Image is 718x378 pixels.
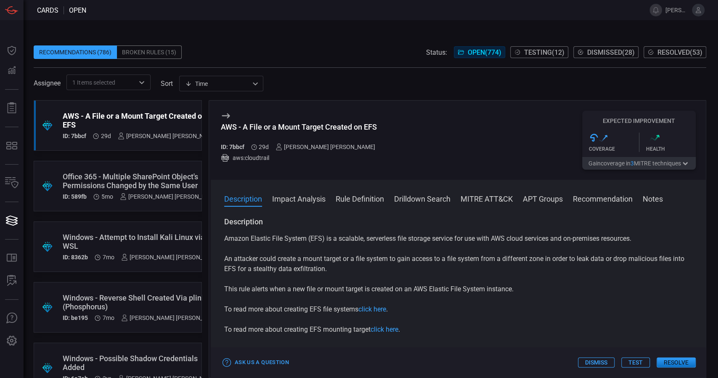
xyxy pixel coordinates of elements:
[394,193,450,203] button: Drilldown Search
[573,193,633,203] button: Recommendation
[2,331,22,351] button: Preferences
[63,133,86,139] h5: ID: 7bbcf
[336,193,384,203] button: Rule Definition
[120,193,220,200] div: [PERSON_NAME] [PERSON_NAME]
[2,308,22,328] button: Ask Us A Question
[657,48,702,56] span: Resolved ( 53 )
[2,40,22,61] button: Dashboard
[63,172,220,190] div: Office 365 - Multiple SharePoint Object's Permissions Changed by the Same User
[272,193,326,203] button: Impact Analysis
[185,80,250,88] div: Time
[121,314,221,321] div: [PERSON_NAME] [PERSON_NAME]
[221,122,382,131] div: AWS - A File or a Mount Target Created on EFS
[523,193,563,203] button: APT Groups
[578,357,615,367] button: Dismiss
[117,45,182,59] div: Broken Rules (15)
[587,48,635,56] span: Dismissed ( 28 )
[573,46,639,58] button: Dismissed(28)
[2,98,22,118] button: Reports
[221,144,244,150] h5: ID: 7bbcf
[665,7,689,13] span: [PERSON_NAME].sarkar
[63,193,87,200] h5: ID: 589fb
[118,133,217,139] div: [PERSON_NAME] [PERSON_NAME]
[582,157,696,170] button: Gaincoverage in3MITRE techniques
[589,146,639,152] div: Coverage
[37,6,58,14] span: Cards
[621,357,650,367] button: Test
[644,46,706,58] button: Resolved(53)
[2,271,22,291] button: ALERT ANALYSIS
[259,144,269,150] span: Jul 30, 2025 10:45 AM
[224,325,692,335] p: To read more about creating EFS mounting target .
[34,45,117,59] div: Recommendations (786)
[657,357,696,367] button: Resolve
[510,46,568,58] button: Testing(12)
[2,61,22,81] button: Detections
[468,48,501,56] span: Open ( 774 )
[221,356,291,369] button: Ask Us a Question
[582,117,696,124] h5: Expected Improvement
[101,133,111,139] span: Jul 30, 2025 10:45 AM
[2,210,22,231] button: Cards
[224,254,692,274] p: An attacker could create a mount target or a file system to gain access to a file system from a d...
[224,304,692,314] p: To read more about creating EFS file systems .
[224,193,262,203] button: Description
[276,144,375,150] div: [PERSON_NAME] [PERSON_NAME]
[63,314,88,321] h5: ID: be195
[224,217,692,227] h3: Description
[2,248,22,268] button: Rule Catalog
[34,79,61,87] span: Assignee
[224,234,692,244] p: Amazon Elastic File System (EFS) is a scalable, serverless file storage service for use with AWS ...
[461,193,513,203] button: MITRE ATT&CK
[224,284,692,294] p: This rule alerts when a new file or mount target is created on an AWS Elastic File System instance.
[426,48,447,56] span: Status:
[454,46,505,58] button: Open(774)
[2,136,22,156] button: MITRE - Detection Posture
[136,77,148,88] button: Open
[63,354,217,372] div: Windows - Possible Shadow Credentials Added
[63,233,221,250] div: Windows - Attempt to Install Kali Linux via WSL
[69,6,86,14] span: open
[103,254,114,261] span: Feb 10, 2025 9:17 PM
[371,325,398,333] a: click here
[63,112,217,129] div: AWS - A File or a Mount Target Created on EFS
[524,48,564,56] span: Testing ( 12 )
[121,254,221,261] div: [PERSON_NAME] [PERSON_NAME]
[221,154,382,162] div: aws:cloudtrail
[358,305,386,313] a: click here
[103,314,114,321] span: Jan 21, 2025 2:12 PM
[72,78,115,87] span: 1 Items selected
[643,193,663,203] button: Notes
[101,193,113,200] span: Apr 01, 2025 3:12 PM
[631,160,634,167] span: 3
[161,80,173,88] label: sort
[63,293,221,311] div: Windows - Reverse Shell Created Via plink (Phosphorus)
[63,254,88,261] h5: ID: 8362b
[646,146,696,152] div: Health
[2,173,22,193] button: Inventory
